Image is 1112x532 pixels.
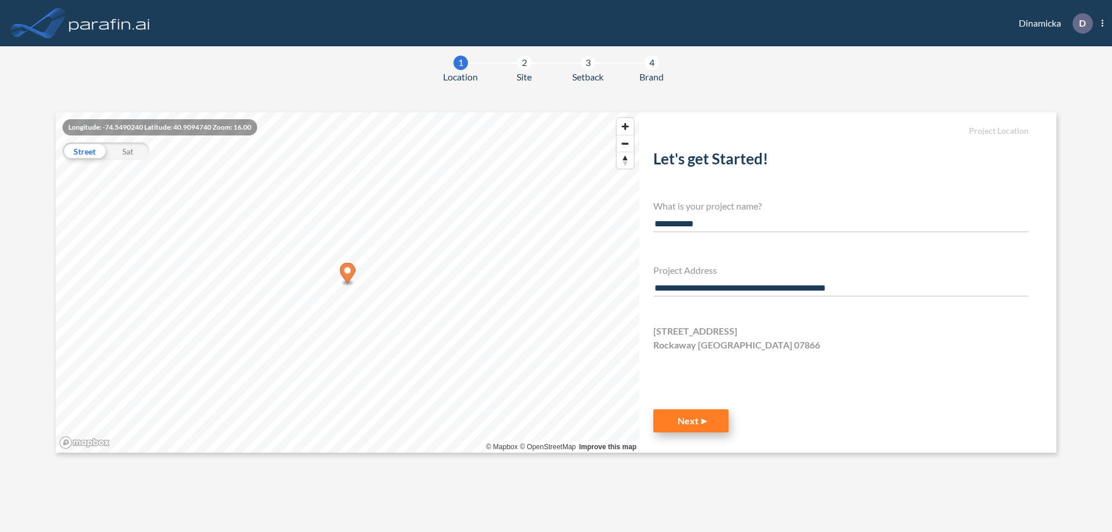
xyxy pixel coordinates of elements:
div: 2 [517,56,532,70]
span: Brand [639,70,664,84]
span: Setback [572,70,603,84]
h4: What is your project name? [653,200,1029,211]
span: [STREET_ADDRESS] [653,324,737,338]
button: Zoom in [617,118,634,135]
a: Mapbox [486,443,518,451]
img: logo [67,12,152,35]
a: Mapbox homepage [59,436,110,449]
a: Improve this map [579,443,637,451]
div: Sat [106,142,149,160]
button: Zoom out [617,135,634,152]
h5: Project Location [653,126,1029,136]
p: D [1079,18,1086,28]
span: Zoom out [617,135,634,152]
div: Longitude: -74.5490240 Latitude: 40.9094740 Zoom: 16.00 [63,119,257,135]
canvas: Map [56,112,639,453]
span: Rockaway [GEOGRAPHIC_DATA] 07866 [653,338,820,352]
span: Location [443,70,478,84]
button: Reset bearing to north [617,152,634,168]
h2: Let's get Started! [653,150,1029,173]
div: 4 [645,56,659,70]
div: Street [63,142,106,160]
span: Site [517,70,532,84]
h4: Project Address [653,265,1029,276]
div: 1 [453,56,468,70]
div: Map marker [340,263,356,287]
a: OpenStreetMap [520,443,576,451]
button: Next [653,409,729,432]
div: 3 [581,56,595,70]
div: Dinamicka [1001,13,1103,34]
